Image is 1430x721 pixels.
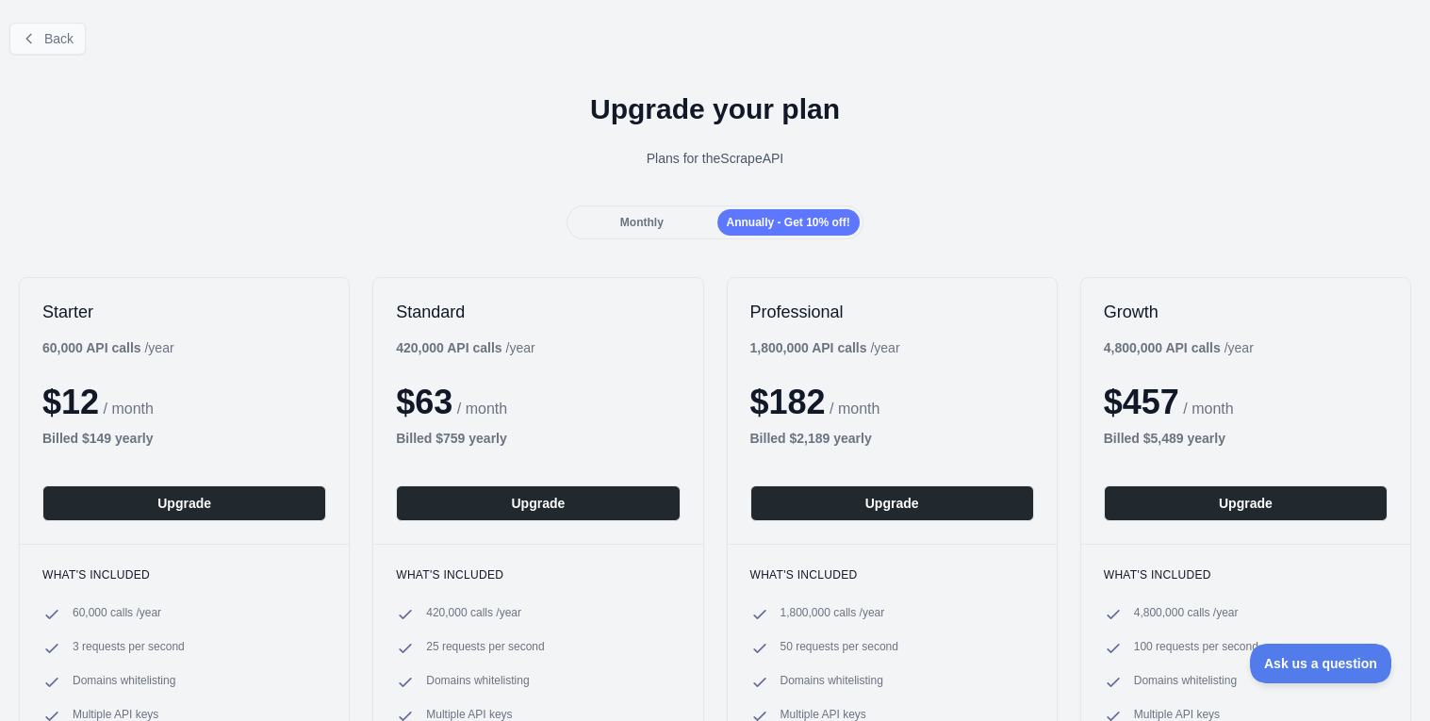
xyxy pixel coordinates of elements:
[1104,338,1254,357] div: / year
[396,301,680,323] h2: Standard
[1104,301,1388,323] h2: Growth
[396,338,534,357] div: / year
[750,340,867,355] b: 1,800,000 API calls
[750,301,1034,323] h2: Professional
[1250,644,1392,683] iframe: Toggle Customer Support
[750,338,900,357] div: / year
[1104,340,1221,355] b: 4,800,000 API calls
[1104,383,1179,421] span: $ 457
[750,383,826,421] span: $ 182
